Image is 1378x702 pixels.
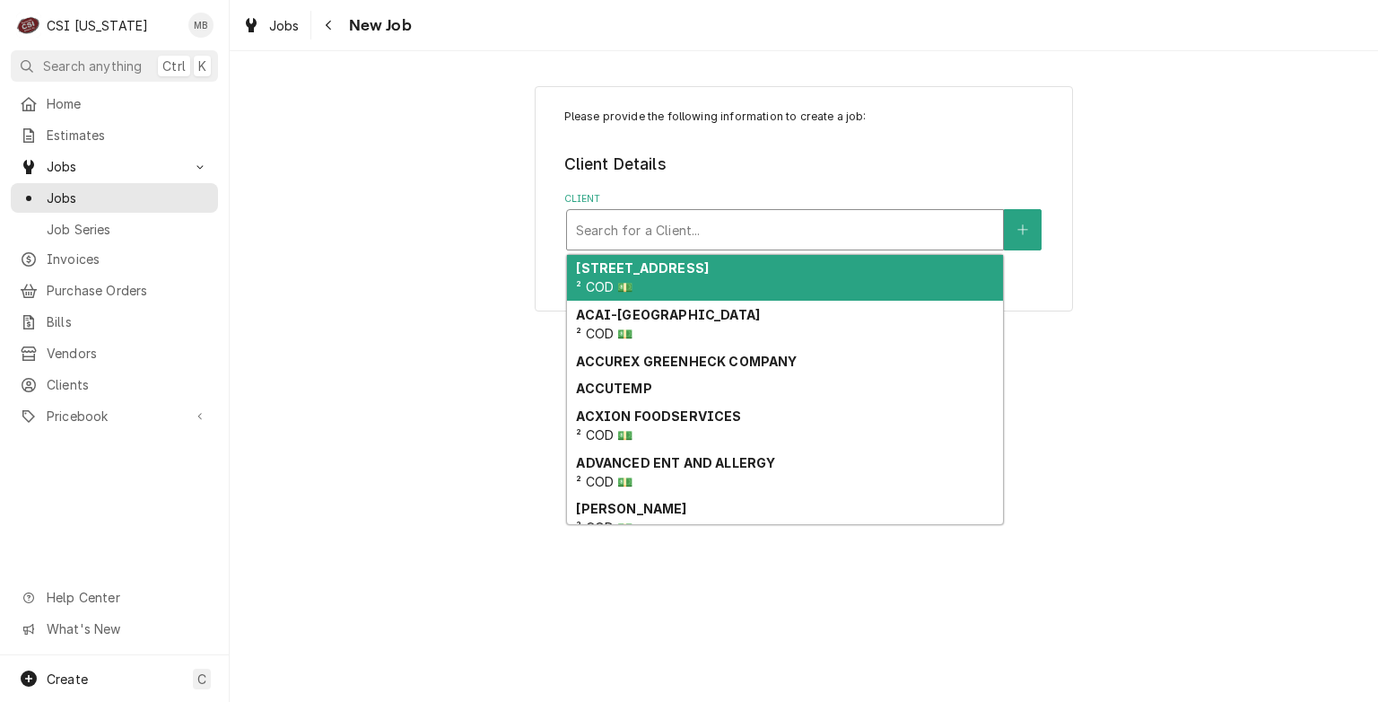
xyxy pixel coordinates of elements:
a: Go to Pricebook [11,401,218,431]
span: ² COD 💵 [576,427,632,443]
strong: ADVANCED ENT AND ALLERGY [576,455,775,470]
a: Vendors [11,338,218,368]
div: Client [564,192,1044,250]
strong: ACAI-[GEOGRAPHIC_DATA] [576,307,760,322]
span: Bills [47,312,209,331]
a: Home [11,89,218,118]
span: Vendors [47,344,209,363]
span: K [198,57,206,75]
span: New Job [344,13,412,38]
a: Go to What's New [11,614,218,644]
label: Client [564,192,1044,206]
span: Help Center [47,588,207,607]
span: What's New [47,619,207,638]
div: CSI Kentucky's Avatar [16,13,41,38]
span: C [197,670,206,689]
svg: Create New Client [1017,224,1028,236]
strong: ACCUTEMP [576,381,651,396]
span: Home [47,94,209,113]
strong: [STREET_ADDRESS] [576,260,709,276]
span: ² COD 💵 [576,279,632,294]
a: Jobs [235,11,307,40]
span: Jobs [47,157,182,176]
span: ² COD 💵 [576,474,632,489]
span: Search anything [43,57,142,75]
span: Jobs [269,16,300,35]
a: Clients [11,370,218,399]
div: C [16,13,41,38]
a: Estimates [11,120,218,150]
span: Pricebook [47,407,182,426]
a: Purchase Orders [11,276,218,305]
button: Search anythingCtrlK [11,50,218,82]
legend: Client Details [564,153,1044,176]
a: Bills [11,307,218,337]
span: Jobs [47,189,209,207]
div: Job Create/Update Form [564,109,1044,250]
div: Matt Brewington's Avatar [188,13,214,38]
span: Purchase Orders [47,281,209,300]
p: Please provide the following information to create a job: [564,109,1044,125]
span: Estimates [47,126,209,145]
span: ² COD 💵 [576,520,632,535]
strong: ACXION FOODSERVICES [576,408,741,424]
strong: [PERSON_NAME] [576,501,686,516]
button: Create New Client [1004,209,1042,250]
strong: ACCUREX GREENHECK COMPANY [576,354,797,369]
div: MB [188,13,214,38]
a: Go to Help Center [11,583,218,612]
span: ² COD 💵 [576,326,632,341]
div: CSI [US_STATE] [47,16,148,35]
span: Job Series [47,220,209,239]
a: Job Series [11,215,218,244]
span: Invoices [47,250,209,268]
span: Create [47,671,88,687]
div: Job Create/Update [535,86,1073,312]
a: Invoices [11,244,218,274]
button: Navigate back [315,11,344,39]
a: Jobs [11,183,218,213]
span: Ctrl [162,57,186,75]
a: Go to Jobs [11,152,218,181]
span: Clients [47,375,209,394]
